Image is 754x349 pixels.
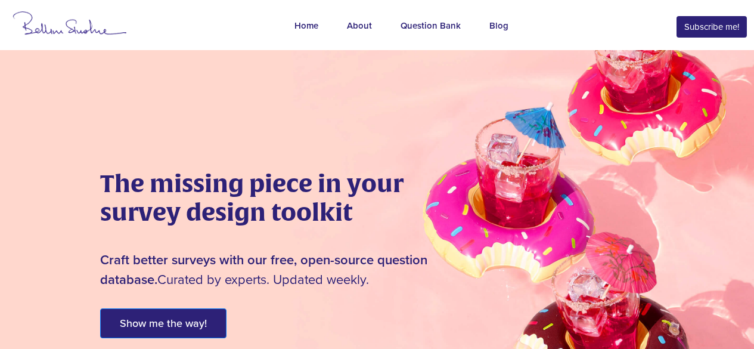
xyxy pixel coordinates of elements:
[294,19,318,35] div: Home
[100,231,464,290] p: Curated by experts. Updated weekly.
[280,5,333,49] a: Home
[386,5,475,49] a: Question Bank
[100,169,464,227] h1: The missing piece in your survey design toolkit
[100,308,226,338] button: Show me the way!
[475,5,523,49] a: Blog
[677,16,747,38] button: Subscribe me!
[100,252,427,288] b: Craft better surveys with our free, open-source question database.
[401,19,461,35] div: Question Bank
[347,19,372,35] div: About
[333,5,386,49] a: About
[489,19,508,35] div: Blog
